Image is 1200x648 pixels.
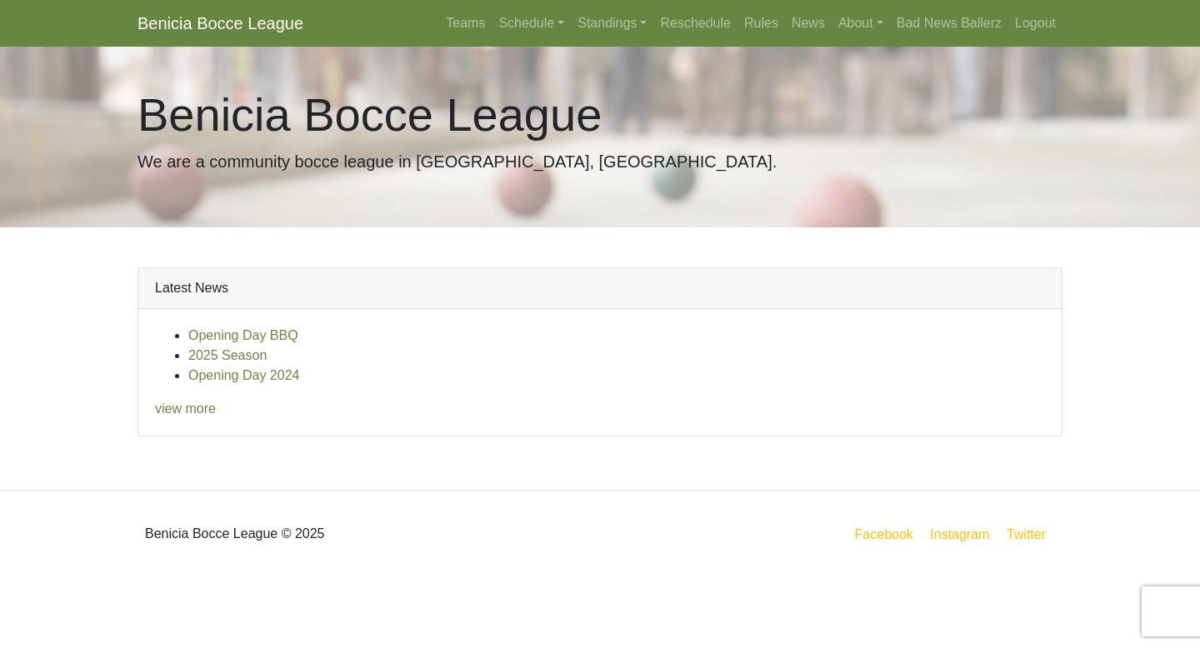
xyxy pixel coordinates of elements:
a: Twitter [1003,524,1059,545]
a: Standings [571,7,653,40]
a: Instagram [927,524,992,545]
a: Schedule [492,7,571,40]
a: view more [155,401,216,416]
a: Reschedule [653,7,737,40]
h1: Benicia Bocce League [137,87,1062,142]
a: News [785,7,832,40]
p: We are a community bocce league in [GEOGRAPHIC_DATA], [GEOGRAPHIC_DATA]. [137,149,1062,174]
a: 2025 Season [188,348,267,362]
a: Bad News Ballerz [890,7,1008,40]
a: Opening Day 2024 [188,368,299,382]
div: Latest News [138,268,1062,309]
a: Opening Day BBQ [188,328,298,342]
a: About [832,7,890,40]
a: Logout [1008,7,1062,40]
a: Benicia Bocce League [137,7,303,40]
div: Benicia Bocce League © 2025 [125,504,600,564]
a: Facebook [852,524,917,545]
a: Teams [439,7,492,40]
a: Rules [737,7,785,40]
